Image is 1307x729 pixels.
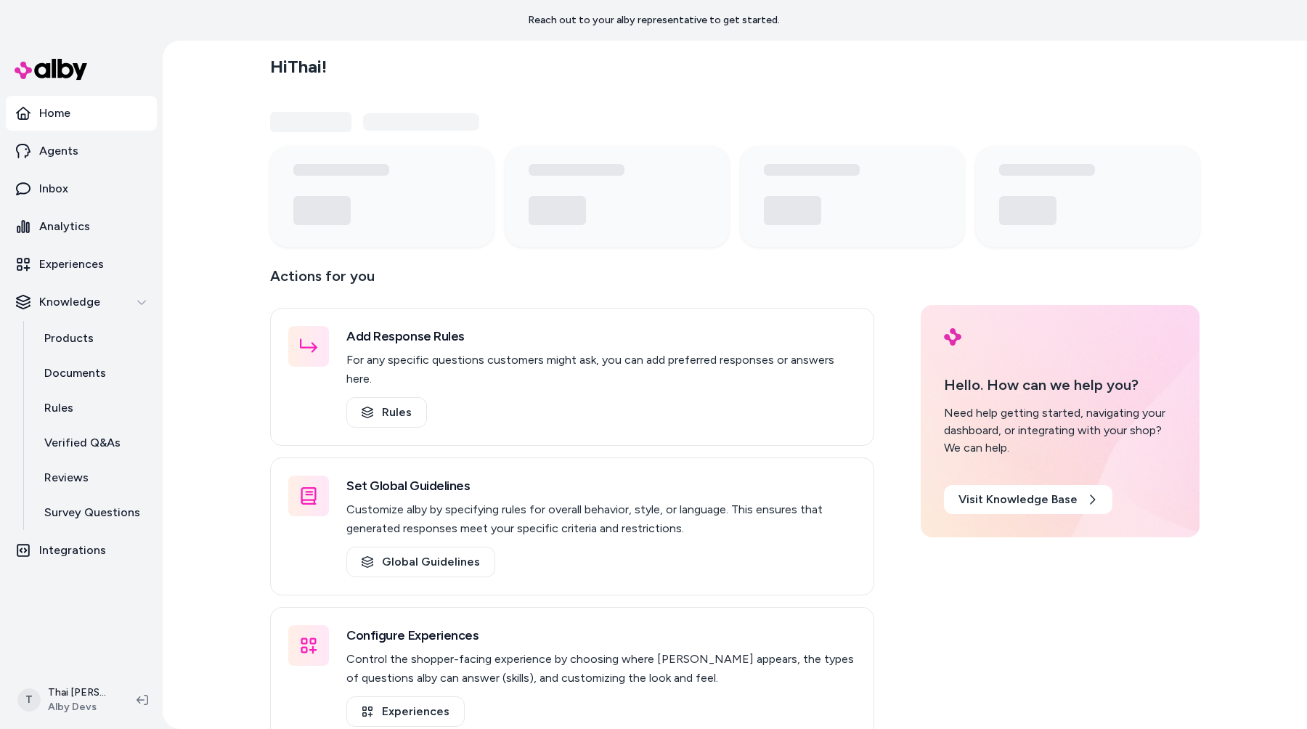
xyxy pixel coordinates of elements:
p: Survey Questions [44,504,140,521]
h3: Add Response Rules [346,326,856,346]
p: For any specific questions customers might ask, you can add preferred responses or answers here. [346,351,856,388]
a: Products [30,321,157,356]
h3: Configure Experiences [346,625,856,645]
p: Control the shopper-facing experience by choosing where [PERSON_NAME] appears, the types of quest... [346,650,856,688]
p: Thai [PERSON_NAME] [48,685,113,700]
span: Alby Devs [48,700,113,714]
img: alby Logo [944,328,961,346]
p: Products [44,330,94,347]
p: Customize alby by specifying rules for overall behavior, style, or language. This ensures that ge... [346,500,856,538]
a: Reviews [30,460,157,495]
p: Reviews [44,469,89,486]
p: Reach out to your alby representative to get started. [528,13,780,28]
a: Agents [6,134,157,168]
a: Verified Q&As [30,425,157,460]
a: Integrations [6,533,157,568]
p: Agents [39,142,78,160]
div: Need help getting started, navigating your dashboard, or integrating with your shop? We can help. [944,404,1176,457]
a: Rules [30,391,157,425]
button: TThai [PERSON_NAME]Alby Devs [9,677,125,723]
p: Analytics [39,218,90,235]
a: Experiences [6,247,157,282]
a: Global Guidelines [346,547,495,577]
a: Inbox [6,171,157,206]
span: T [17,688,41,712]
a: Experiences [346,696,465,727]
a: Home [6,96,157,131]
a: Visit Knowledge Base [944,485,1112,514]
p: Inbox [39,180,68,197]
img: alby Logo [15,59,87,80]
p: Verified Q&As [44,434,121,452]
a: Rules [346,397,427,428]
p: Hello. How can we help you? [944,374,1176,396]
p: Knowledge [39,293,100,311]
p: Actions for you [270,264,874,299]
h2: Hi Thai ! [270,56,327,78]
button: Knowledge [6,285,157,319]
p: Rules [44,399,73,417]
p: Integrations [39,542,106,559]
a: Documents [30,356,157,391]
a: Analytics [6,209,157,244]
p: Documents [44,364,106,382]
p: Home [39,105,70,122]
a: Survey Questions [30,495,157,530]
h3: Set Global Guidelines [346,476,856,496]
p: Experiences [39,256,104,273]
